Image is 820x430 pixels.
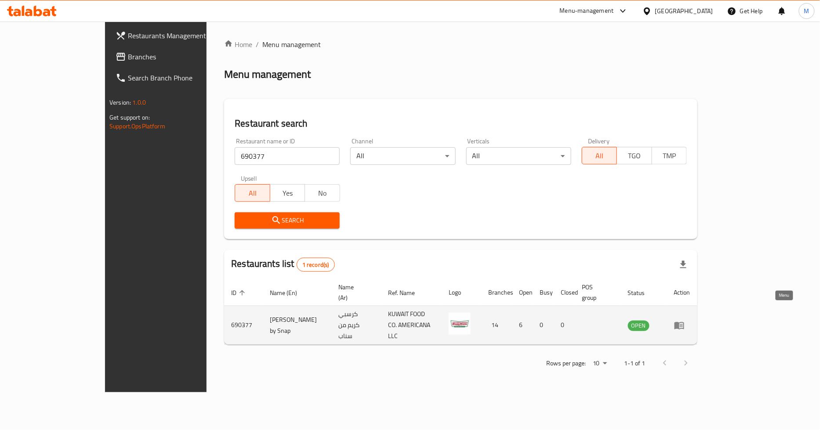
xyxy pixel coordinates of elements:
a: Restaurants Management [109,25,242,46]
span: Search [242,215,333,226]
span: Name (Ar) [338,282,370,303]
button: Search [235,212,340,229]
a: Support.OpsPlatform [109,120,165,132]
button: TGO [617,147,652,164]
td: 690377 [224,306,263,345]
div: Menu-management [560,6,614,16]
th: Busy [533,279,554,306]
p: 1-1 of 1 [624,358,646,369]
span: Version: [109,97,131,108]
span: M [804,6,809,16]
span: ID [231,288,248,298]
button: TMP [652,147,687,164]
button: Yes [270,184,305,202]
a: Search Branch Phone [109,67,242,88]
h2: Menu management [224,67,311,81]
a: Branches [109,46,242,67]
label: Delivery [588,138,610,144]
th: Closed [554,279,575,306]
span: TGO [620,149,648,162]
span: Branches [128,51,235,62]
th: Branches [481,279,512,306]
div: All [350,147,455,165]
h2: Restaurant search [235,117,687,130]
img: Krispy Kreme by Snap [449,313,471,335]
td: 6 [512,306,533,345]
table: enhanced table [224,279,697,345]
span: All [586,149,613,162]
input: Search for restaurant name or ID.. [235,147,340,165]
li: / [256,39,259,50]
span: OPEN [628,321,649,331]
nav: breadcrumb [224,39,697,50]
span: TMP [656,149,683,162]
span: Name (En) [270,288,308,298]
button: No [305,184,340,202]
div: Total records count [297,258,335,272]
span: Get support on: [109,112,150,123]
span: POS group [582,282,610,303]
span: Menu management [262,39,321,50]
td: كرسبي كريم من سناب [331,306,381,345]
span: Search Branch Phone [128,73,235,83]
button: All [582,147,617,164]
span: Yes [274,187,301,200]
span: 1.0.0 [132,97,146,108]
h2: Restaurants list [231,257,334,272]
div: Rows per page: [589,357,610,370]
span: Status [628,288,657,298]
p: Rows per page: [546,358,586,369]
th: Action [667,279,697,306]
td: [PERSON_NAME] by Snap [263,306,331,345]
td: 0 [554,306,575,345]
div: All [466,147,571,165]
span: Restaurants Management [128,30,235,41]
div: Export file [673,254,694,275]
th: Open [512,279,533,306]
label: Upsell [241,175,257,182]
td: 14 [481,306,512,345]
span: All [239,187,266,200]
span: 1 record(s) [297,261,334,269]
span: No [308,187,336,200]
th: Logo [442,279,481,306]
div: [GEOGRAPHIC_DATA] [655,6,713,16]
td: KUWAIT FOOD CO. AMERICANA LLC [381,306,442,345]
td: 0 [533,306,554,345]
span: Ref. Name [388,288,427,298]
button: All [235,184,270,202]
